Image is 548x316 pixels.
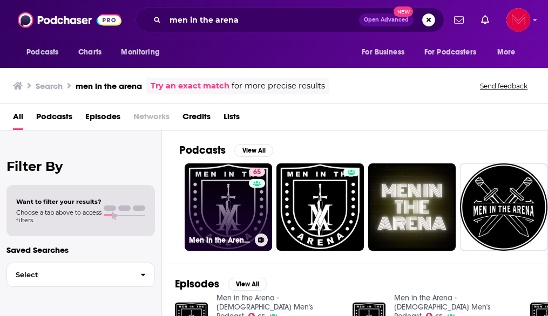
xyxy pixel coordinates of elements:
button: Open AdvancedNew [359,13,414,26]
button: open menu [417,42,492,63]
button: Show profile menu [506,8,530,32]
span: Open Advanced [364,17,409,23]
a: 65Men in the Arena - [DEMOGRAPHIC_DATA] Men's Podcast [185,163,272,251]
a: All [13,108,23,130]
span: Choose a tab above to access filters. [16,209,102,224]
button: open menu [490,42,529,63]
a: PodcastsView All [179,143,273,157]
button: View All [234,144,273,157]
h3: Search [36,81,63,91]
a: Credits [182,108,211,130]
a: Try an exact match [151,80,229,92]
span: New [394,6,413,17]
button: open menu [354,42,418,63]
span: Logged in as Pamelamcclure [506,8,530,32]
h3: men in the arena [76,81,142,91]
button: View All [228,278,267,291]
span: For Podcasters [424,45,476,60]
div: Search podcasts, credits, & more... [136,8,444,32]
a: EpisodesView All [175,277,267,291]
span: Monitoring [121,45,159,60]
span: 65 [253,167,261,178]
a: Charts [71,42,108,63]
a: Show notifications dropdown [450,11,468,29]
p: Saved Searches [6,245,155,255]
span: Networks [133,108,170,130]
span: Charts [78,45,102,60]
h3: Men in the Arena - [DEMOGRAPHIC_DATA] Men's Podcast [189,236,251,245]
a: Show notifications dropdown [477,11,493,29]
button: open menu [113,42,173,63]
a: Podcasts [36,108,72,130]
span: More [497,45,516,60]
span: Podcasts [26,45,58,60]
img: User Profile [506,8,530,32]
img: Podchaser - Follow, Share and Rate Podcasts [18,10,121,30]
a: Episodes [85,108,120,130]
button: Select [6,263,155,287]
span: For Business [362,45,404,60]
button: Send feedback [477,81,531,91]
button: open menu [19,42,72,63]
input: Search podcasts, credits, & more... [165,11,359,29]
h2: Podcasts [179,143,226,157]
h2: Filter By [6,159,155,174]
a: 65 [249,168,265,176]
span: Want to filter your results? [16,198,102,205]
a: Lists [224,108,240,130]
span: Select [7,271,132,278]
h2: Episodes [175,277,219,291]
span: for more precise results [232,80,325,92]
